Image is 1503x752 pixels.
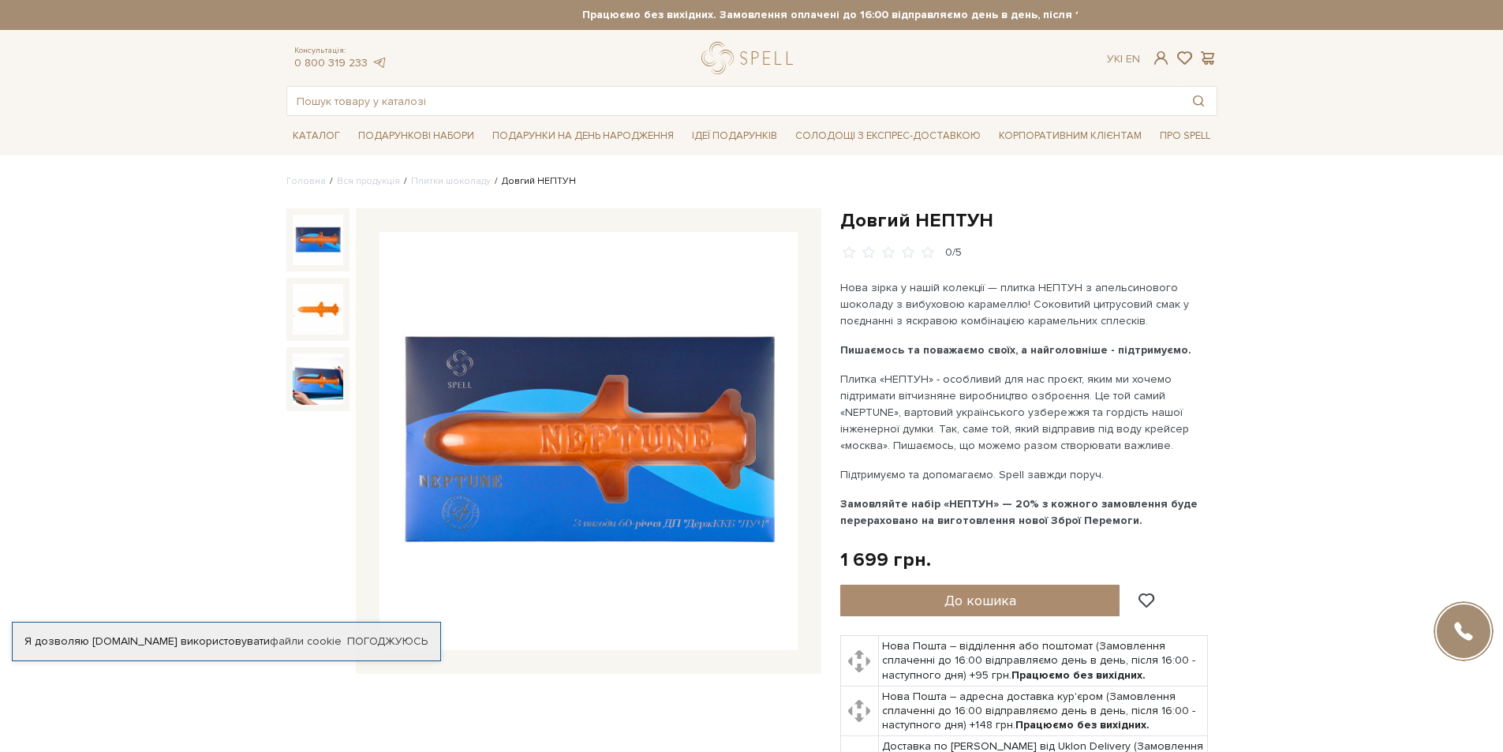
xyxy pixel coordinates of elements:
[426,8,1357,22] strong: Працюємо без вихідних. Замовлення оплачені до 16:00 відправляємо день в день, після 16:00 - насту...
[879,636,1208,687] td: Нова Пошта – відділення або поштомат (Замовлення сплаченні до 16:00 відправляємо день в день, піс...
[840,548,931,572] div: 1 699 грн.
[352,124,480,148] span: Подарункові набори
[286,175,326,187] a: Головна
[294,46,387,56] span: Консультація:
[287,87,1180,115] input: Пошук товару у каталозі
[379,232,798,650] img: Довгий НЕПТУН
[293,215,343,265] img: Довгий НЕПТУН
[840,466,1210,483] p: Підтримуємо та допомагаємо. Spell завжди поруч.
[1011,668,1146,682] b: Працюємо без вихідних.
[840,371,1210,454] p: Плитка «НЕПТУН» - особливий для нас проєкт, яким ми хочемо підтримати вітчизняне виробництво озбр...
[686,124,783,148] span: Ідеї подарунків
[411,175,491,187] a: Плитки шоколаду
[347,634,428,649] a: Погоджуюсь
[840,497,1198,527] b: Замовляйте набір «НЕПТУН» — 20% з кожного замовлення буде перераховано на виготовлення нової Збро...
[270,634,342,648] a: файли cookie
[1120,52,1123,65] span: |
[293,284,343,335] img: Довгий НЕПТУН
[1153,124,1217,148] span: Про Spell
[491,174,576,189] li: Довгий НЕПТУН
[1180,87,1217,115] button: Пошук товару у каталозі
[701,42,800,74] a: logo
[486,124,680,148] span: Подарунки на День народження
[1107,52,1140,66] div: Ук
[840,279,1210,329] p: Нова зірка у нашій колекції — плитка НЕПТУН з апельсинового шоколаду з вибуховою карамеллю! Соков...
[944,592,1016,609] span: До кошика
[293,354,343,404] img: Довгий НЕПТУН
[372,56,387,69] a: telegram
[840,208,1217,233] h1: Довгий НЕПТУН
[993,122,1148,149] a: Корпоративним клієнтам
[1015,718,1150,731] b: Працюємо без вихідних.
[294,56,368,69] a: 0 800 319 233
[789,122,987,149] a: Солодощі з експрес-доставкою
[337,175,400,187] a: Вся продукція
[13,634,440,649] div: Я дозволяю [DOMAIN_NAME] використовувати
[1126,52,1140,65] a: En
[286,124,346,148] span: Каталог
[840,343,1191,357] b: Пишаємось та поважаємо своїх, а найголовніше - підтримуємо.
[840,585,1120,616] button: До кошика
[879,686,1208,736] td: Нова Пошта – адресна доставка кур'єром (Замовлення сплаченні до 16:00 відправляємо день в день, п...
[945,245,962,260] div: 0/5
